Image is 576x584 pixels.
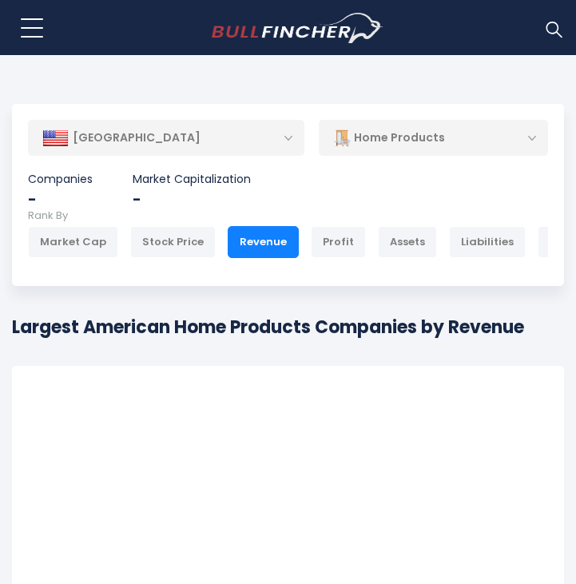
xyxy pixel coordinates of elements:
p: Market Capitalization [133,172,251,186]
div: Assets [378,226,437,258]
div: - [28,190,93,209]
img: bullfincher logo [212,13,383,43]
div: Market Cap [28,226,118,258]
p: Rank By [28,209,548,223]
div: Stock Price [130,226,216,258]
div: Profit [311,226,366,258]
h1: Largest American Home Products Companies by Revenue [12,314,564,340]
div: [GEOGRAPHIC_DATA] [28,121,304,156]
p: Companies [28,172,93,186]
div: Revenue [228,226,299,258]
a: Go to homepage [212,13,383,43]
div: Home Products [319,120,549,157]
div: - [133,190,251,209]
div: Liabilities [449,226,526,258]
